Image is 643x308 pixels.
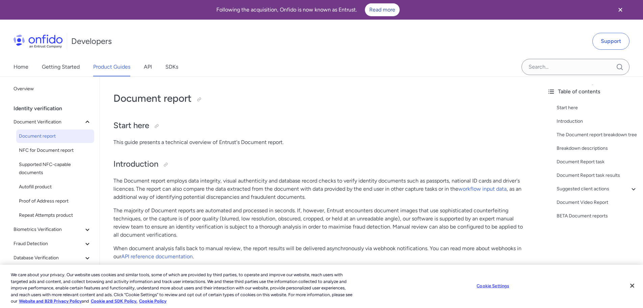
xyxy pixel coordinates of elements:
a: Document Report task [557,158,638,166]
button: Document Verification [11,115,94,129]
div: Identity verification [14,102,97,115]
span: Autofill product [19,183,91,191]
h1: Document report [113,92,528,105]
p: When document analysis falls back to manual review, the report results will be delivered asynchro... [113,244,528,261]
span: NFC for Document report [19,146,91,155]
div: Table of contents [547,88,638,96]
a: Overview [11,82,94,96]
button: Cookie Settings [472,279,514,293]
p: The Document report employs data integrity, visual authenticity and database record checks to ver... [113,177,528,201]
span: Supported NFC-capable documents [19,161,91,177]
p: This guide presents a technical overview of Entrust's Document report. [113,138,528,146]
button: Close banner [608,1,633,18]
a: Cookie Policy [139,299,166,304]
span: Database Verification [14,254,83,262]
a: Product Guides [93,57,130,76]
span: Fraud Detection [14,240,83,248]
div: Following the acquisition, Onfido is now known as Entrust. [8,3,608,16]
a: Repeat Attempts product [16,209,94,222]
p: The majority of Document reports are automated and processed in seconds. If, however, Entrust enc... [113,207,528,239]
a: Read more [365,3,400,16]
a: Getting Started [42,57,80,76]
h2: Start here [113,120,528,132]
a: Autofill product [16,180,94,194]
a: Support [592,33,629,50]
img: Onfido Logo [14,34,63,48]
span: Overview [14,85,91,93]
a: Introduction [557,117,638,125]
div: We care about your privacy. Our website uses cookies and similar tools, some of which are provide... [11,271,354,305]
a: Supported NFC-capable documents [16,158,94,180]
span: Document report [19,132,91,140]
h2: Introduction [113,159,528,170]
a: API [144,57,152,76]
a: Suggested client actions [557,185,638,193]
a: workflow input data [458,186,507,192]
button: Close [625,278,640,293]
span: Biometrics Verification [14,226,83,234]
a: More information about our cookie policy., opens in a new tab [19,299,82,304]
a: Document Report task results [557,171,638,180]
h1: Developers [71,36,112,47]
span: Document Verification [14,118,83,126]
a: Document report [16,129,94,143]
a: The Document report breakdown tree [557,131,638,139]
a: Proof of Address report [16,194,94,208]
button: Database Verification [11,251,94,265]
a: Start here [557,104,638,112]
a: Breakdown descriptions [557,144,638,152]
a: Document Video Report [557,198,638,207]
span: Proof of Address report [19,197,91,205]
a: Home [14,57,28,76]
a: BETA Document reports [557,212,638,220]
svg: Close banner [616,6,624,14]
a: SDKs [165,57,178,76]
a: API reference documentation [121,253,193,260]
span: Repeat Attempts product [19,211,91,219]
a: Cookie and SDK Policy. [91,299,137,304]
button: Fraud Detection [11,237,94,251]
button: Biometrics Verification [11,223,94,236]
a: NFC for Document report [16,144,94,157]
input: Onfido search input field [521,59,629,75]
